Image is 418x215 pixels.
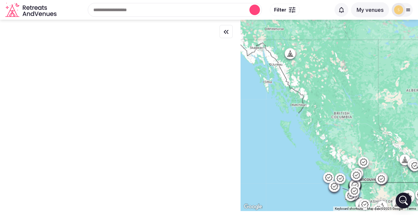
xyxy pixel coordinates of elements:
div: Open Intercom Messenger [396,193,411,208]
button: My venues [351,2,389,17]
button: Keyboard shortcuts [335,206,363,211]
span: Map data ©2025 Google [367,207,403,210]
a: Open this area in Google Maps (opens a new window) [242,203,264,211]
img: Google [242,203,264,211]
button: Filter [270,4,300,16]
a: Terms (opens in new tab) [407,207,416,210]
span: Filter [274,7,286,13]
a: Visit the homepage [5,3,58,17]
svg: Retreats and Venues company logo [5,3,58,17]
a: My venues [351,7,389,13]
button: Map camera controls [402,190,415,203]
img: stay-5760 [394,5,403,14]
